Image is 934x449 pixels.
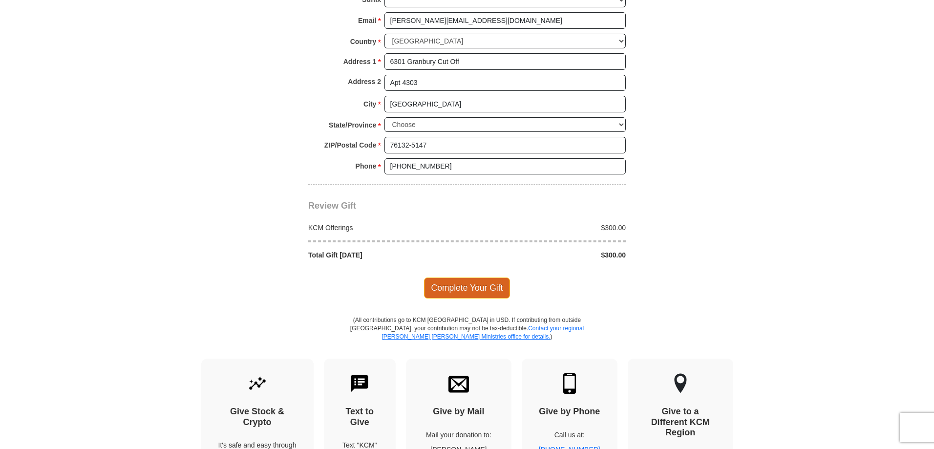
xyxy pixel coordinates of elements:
[382,325,584,340] a: Contact your regional [PERSON_NAME] [PERSON_NAME] Ministries office for details.
[350,35,377,48] strong: Country
[674,373,687,394] img: other-region
[308,201,356,211] span: Review Gift
[423,406,494,417] h4: Give by Mail
[303,250,467,260] div: Total Gift [DATE]
[363,97,376,111] strong: City
[218,406,297,428] h4: Give Stock & Crypto
[424,278,510,298] span: Complete Your Gift
[539,406,600,417] h4: Give by Phone
[467,223,631,233] div: $300.00
[350,316,584,359] p: (All contributions go to KCM [GEOGRAPHIC_DATA] in USD. If contributing from outside [GEOGRAPHIC_D...
[349,373,370,394] img: text-to-give.svg
[356,159,377,173] strong: Phone
[467,250,631,260] div: $300.00
[324,138,377,152] strong: ZIP/Postal Code
[423,430,494,440] p: Mail your donation to:
[348,75,381,88] strong: Address 2
[645,406,716,438] h4: Give to a Different KCM Region
[303,223,467,233] div: KCM Offerings
[539,430,600,440] p: Call us at:
[247,373,268,394] img: give-by-stock.svg
[559,373,580,394] img: mobile.svg
[358,14,376,27] strong: Email
[448,373,469,394] img: envelope.svg
[341,406,379,428] h4: Text to Give
[343,55,377,68] strong: Address 1
[329,118,376,132] strong: State/Province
